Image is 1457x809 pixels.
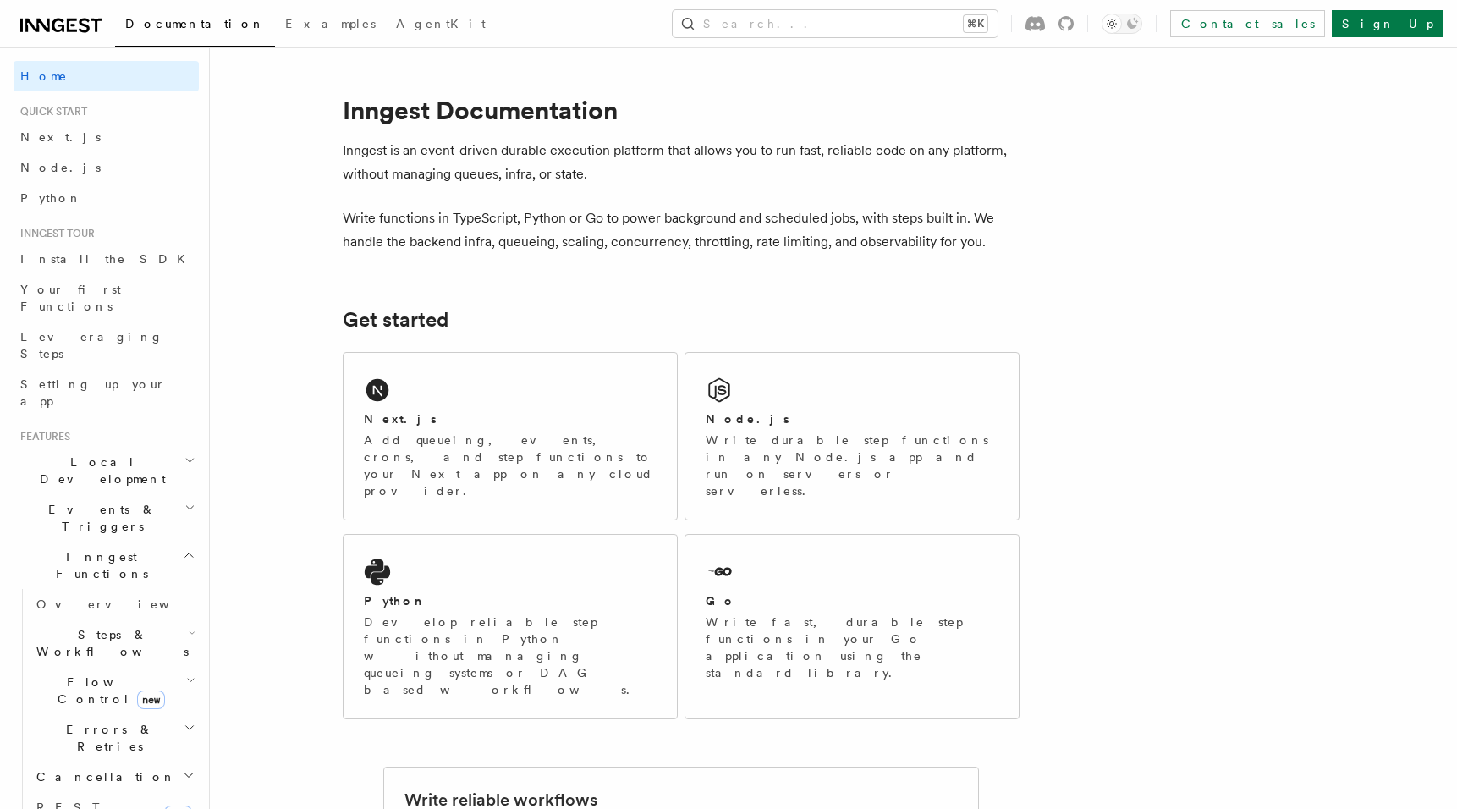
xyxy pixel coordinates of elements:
a: Node.jsWrite durable step functions in any Node.js app and run on servers or serverless. [685,352,1020,520]
span: Errors & Retries [30,721,184,755]
span: Next.js [20,130,101,144]
a: PythonDevelop reliable step functions in Python without managing queueing systems or DAG based wo... [343,534,678,719]
p: Write durable step functions in any Node.js app and run on servers or serverless. [706,432,998,499]
h2: Go [706,592,736,609]
button: Steps & Workflows [30,619,199,667]
a: Home [14,61,199,91]
h2: Next.js [364,410,437,427]
button: Toggle dark mode [1102,14,1142,34]
a: Leveraging Steps [14,322,199,369]
span: Python [20,191,82,205]
p: Write functions in TypeScript, Python or Go to power background and scheduled jobs, with steps bu... [343,206,1020,254]
p: Inngest is an event-driven durable execution platform that allows you to run fast, reliable code ... [343,139,1020,186]
a: Documentation [115,5,275,47]
span: Inngest tour [14,227,95,240]
a: Sign Up [1332,10,1443,37]
span: new [137,691,165,709]
span: AgentKit [396,17,486,30]
a: GoWrite fast, durable step functions in your Go application using the standard library. [685,534,1020,719]
span: Setting up your app [20,377,166,408]
span: Inngest Functions [14,548,183,582]
button: Search...⌘K [673,10,998,37]
span: Home [20,68,68,85]
a: Your first Functions [14,274,199,322]
button: Errors & Retries [30,714,199,762]
a: AgentKit [386,5,496,46]
h2: Python [364,592,426,609]
a: Next.js [14,122,199,152]
p: Write fast, durable step functions in your Go application using the standard library. [706,614,998,681]
h2: Node.js [706,410,789,427]
a: Node.js [14,152,199,183]
button: Cancellation [30,762,199,792]
p: Add queueing, events, crons, and step functions to your Next app on any cloud provider. [364,432,657,499]
a: Setting up your app [14,369,199,416]
a: Python [14,183,199,213]
button: Flow Controlnew [30,667,199,714]
a: Install the SDK [14,244,199,274]
span: Overview [36,597,211,611]
span: Leveraging Steps [20,330,163,360]
button: Events & Triggers [14,494,199,542]
span: Local Development [14,454,184,487]
span: Features [14,430,70,443]
a: Next.jsAdd queueing, events, crons, and step functions to your Next app on any cloud provider. [343,352,678,520]
span: Examples [285,17,376,30]
span: Steps & Workflows [30,626,189,660]
h1: Inngest Documentation [343,95,1020,125]
span: Flow Control [30,674,186,707]
a: Get started [343,308,448,332]
p: Develop reliable step functions in Python without managing queueing systems or DAG based workflows. [364,614,657,698]
span: Cancellation [30,768,176,785]
kbd: ⌘K [964,15,987,32]
span: Install the SDK [20,252,195,266]
a: Contact sales [1170,10,1325,37]
span: Events & Triggers [14,501,184,535]
span: Your first Functions [20,283,121,313]
button: Inngest Functions [14,542,199,589]
a: Examples [275,5,386,46]
span: Node.js [20,161,101,174]
span: Quick start [14,105,87,118]
a: Overview [30,589,199,619]
button: Local Development [14,447,199,494]
span: Documentation [125,17,265,30]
